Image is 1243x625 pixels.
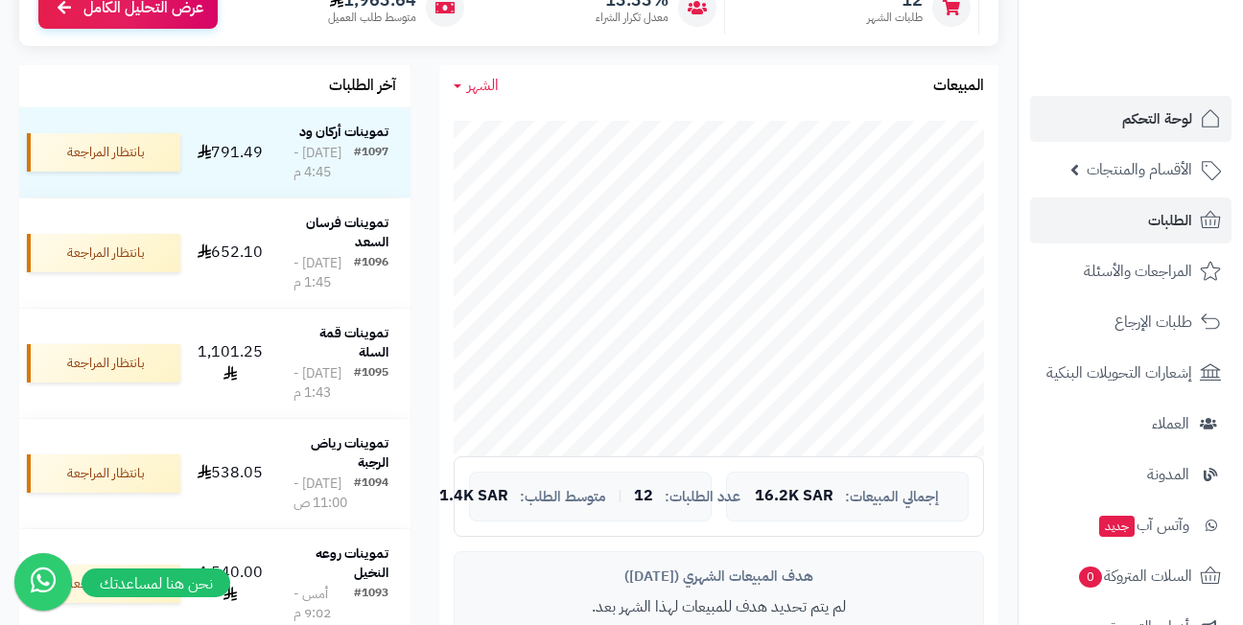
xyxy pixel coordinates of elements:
[354,585,388,623] div: #1093
[755,488,833,505] span: 16.2K SAR
[354,364,388,403] div: #1095
[316,544,388,583] strong: تموينات روعه النخيل
[1030,299,1231,345] a: طلبات الإرجاع
[354,144,388,182] div: #1097
[1147,461,1189,488] span: المدونة
[1030,248,1231,294] a: المراجعات والأسئلة
[299,122,388,142] strong: تموينات أركان ود
[188,198,271,308] td: 652.10
[469,567,969,587] div: هدف المبيعات الشهري ([DATE])
[27,234,180,272] div: بانتظار المراجعة
[306,213,388,252] strong: تموينات فرسان السعد
[1122,105,1192,132] span: لوحة التحكم
[1030,401,1231,447] a: العملاء
[1077,563,1192,590] span: السلات المتروكة
[520,489,606,505] span: متوسط الطلب:
[1030,197,1231,243] a: الطلبات
[1097,512,1189,539] span: وآتس آب
[1030,451,1231,498] a: المدونة
[1148,207,1192,234] span: الطلبات
[293,254,354,292] div: [DATE] - 1:45 م
[27,565,180,603] div: بانتظار المراجعة
[1114,309,1192,336] span: طلبات الإرجاع
[293,144,354,182] div: [DATE] - 4:45 م
[454,75,499,97] a: الشهر
[665,489,740,505] span: عدد الطلبات:
[319,323,388,362] strong: تموينات قمة السلة
[596,10,668,26] span: معدل تكرار الشراء
[27,454,180,493] div: بانتظار المراجعة
[1046,359,1192,386] span: إشعارات التحويلات البنكية
[188,107,271,197] td: 791.49
[933,78,984,95] h3: المبيعات
[1084,258,1192,285] span: المراجعات والأسئلة
[329,78,396,95] h3: آخر الطلبات
[867,10,923,26] span: طلبات الشهر
[1030,350,1231,396] a: إشعارات التحويلات البنكية
[469,596,969,618] p: لم يتم تحديد هدف للمبيعات لهذا الشهر بعد.
[354,475,388,513] div: #1094
[439,488,508,505] span: 1.4K SAR
[634,488,653,505] span: 12
[188,309,271,418] td: 1,101.25
[1087,156,1192,183] span: الأقسام والمنتجات
[311,433,388,473] strong: تموينات رياض الرجبة
[328,10,416,26] span: متوسط طلب العميل
[618,489,622,503] span: |
[1079,567,1102,588] span: 0
[467,74,499,97] span: الشهر
[27,133,180,172] div: بانتظار المراجعة
[1030,502,1231,548] a: وآتس آبجديد
[1030,553,1231,599] a: السلات المتروكة0
[1030,96,1231,142] a: لوحة التحكم
[27,344,180,382] div: بانتظار المراجعة
[1152,410,1189,437] span: العملاء
[293,364,354,403] div: [DATE] - 1:43 م
[293,475,354,513] div: [DATE] - 11:00 ص
[1099,516,1135,537] span: جديد
[354,254,388,292] div: #1096
[845,489,939,505] span: إجمالي المبيعات:
[188,419,271,528] td: 538.05
[293,585,354,623] div: أمس - 9:02 م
